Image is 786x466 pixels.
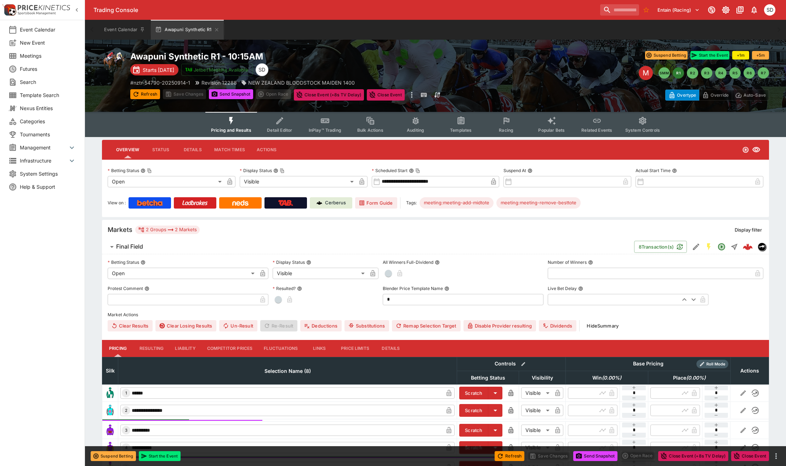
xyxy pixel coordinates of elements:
button: Copy To Clipboard [280,168,285,173]
h2: Copy To Clipboard [130,51,450,62]
button: Competitor Prices [201,340,258,357]
button: R3 [701,67,712,79]
button: Betting Status [141,260,146,265]
span: Search [20,78,76,86]
button: Pricing [102,340,134,357]
img: runner 2 [104,405,116,416]
button: Match Times [209,141,251,158]
button: Copy To Clipboard [147,168,152,173]
span: Management [20,144,68,151]
button: Scratch [459,404,488,417]
span: Place(0.00%) [665,374,713,382]
button: Stuart Dibb [762,2,778,18]
div: Event type filters [205,112,666,137]
button: Final Field [102,240,634,254]
button: Open [715,240,728,253]
div: nztr [758,243,766,251]
button: more [772,452,780,460]
div: Edit Meeting [639,66,653,80]
span: InPlay™ Trading [309,127,341,133]
img: runner 4 [104,442,116,453]
p: NEW ZEALAND BLOODSTOCK MAIDEN 1400 [248,79,355,86]
svg: Open [742,146,749,153]
span: 1 [124,391,129,396]
button: Substitutions [344,320,389,331]
span: System Settings [20,170,76,177]
button: Suspend At [528,168,532,173]
p: Suspend At [503,167,526,174]
button: Betting StatusCopy To Clipboard [141,168,146,173]
th: Actions [730,357,769,384]
button: Links [303,340,335,357]
img: runner 3 [104,425,116,436]
div: Betting Target: cerberus [420,197,494,209]
button: Straight [728,240,741,253]
p: Display Status [273,259,305,265]
button: R1 [673,67,684,79]
span: Related Events [581,127,612,133]
span: Futures [20,65,76,73]
span: Betting Status [463,374,513,382]
span: Categories [20,118,76,125]
button: Connected to PK [705,4,718,16]
button: +5m [752,51,769,59]
span: 4 [124,445,129,450]
button: Scratch [459,441,488,454]
button: R7 [758,67,769,79]
div: Visible [273,268,367,279]
label: Market Actions [108,309,763,320]
button: Disable Provider resulting [463,320,536,331]
span: 3 [124,428,129,433]
span: Nexus Entities [20,104,76,112]
span: Event Calendar [20,26,76,33]
p: All Winners Full-Dividend [383,259,433,265]
button: Auto-Save [732,90,769,101]
button: Close Event (+8s TV Delay) [658,451,728,461]
div: Visible [521,442,552,453]
a: 3aa607d4-6a57-4013-a37d-f7ed6bd38f40 [741,240,755,254]
div: Visible [521,387,552,399]
p: Number of Winners [548,259,587,265]
span: Selection Name (8) [257,367,319,375]
nav: pagination navigation [659,67,769,79]
button: Details [375,340,407,357]
span: 2 [124,408,129,413]
button: Close Event [731,451,769,461]
div: Visible [240,176,356,187]
p: Actual Start Time [636,167,671,174]
button: Awapuni Synthetic R1 [151,20,223,40]
span: System Controls [625,127,660,133]
span: Auditing [407,127,424,133]
button: Event Calendar [100,20,149,40]
div: Start From [665,90,769,101]
p: Cerberus [325,199,346,206]
p: Revision 12288 [201,79,237,86]
button: Send Snapshot [209,89,253,99]
span: Re-Result [260,320,297,331]
button: Scheduled StartCopy To Clipboard [409,168,414,173]
button: Deductions [300,320,342,331]
span: meeting:meeting-add-midtote [420,199,494,206]
div: Open [108,176,224,187]
p: Betting Status [108,167,139,174]
div: Betting Target: cerberus [496,197,581,209]
p: Copy To Clipboard [130,79,190,86]
button: Notifications [748,4,761,16]
button: Actions [251,141,283,158]
button: Liability [169,340,201,357]
div: split button [256,89,291,99]
button: Status [145,141,177,158]
span: Meetings [20,52,76,59]
label: Tags: [406,197,417,209]
p: Betting Status [108,259,139,265]
img: PriceKinetics Logo [2,3,16,17]
th: Silk [102,357,118,384]
div: Visible [521,425,552,436]
div: Open [108,268,257,279]
h6: Final Field [116,243,143,250]
button: Un-Result [219,320,257,331]
button: Dividends [539,320,576,331]
span: Roll Mode [704,361,728,367]
div: 2 Groups 2 Markets [138,226,197,234]
button: Display Status [306,260,311,265]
